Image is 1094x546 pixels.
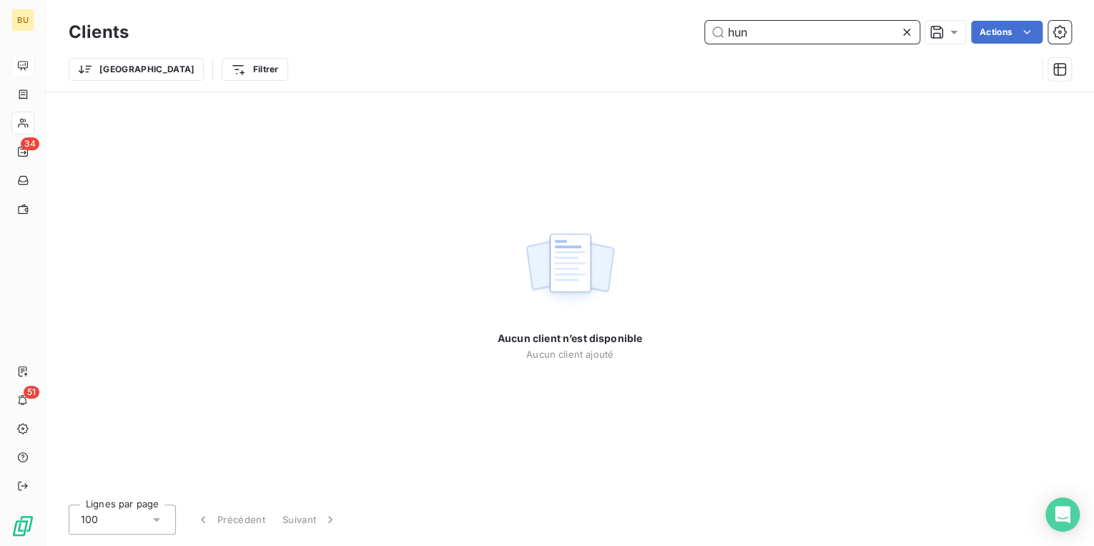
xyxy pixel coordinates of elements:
button: Suivant [274,504,346,535]
div: Open Intercom Messenger [1045,497,1080,532]
span: Aucun client ajouté [526,348,613,360]
span: 51 [24,386,39,399]
h3: Clients [69,19,129,45]
button: Filtrer [222,58,287,81]
button: Actions [971,21,1043,44]
span: Aucun client n’est disponible [498,331,642,346]
span: 100 [81,512,98,527]
button: Précédent [187,504,274,535]
img: empty state [524,225,616,314]
button: [GEOGRAPHIC_DATA] [69,58,204,81]
input: Rechercher [705,21,920,44]
div: BU [11,9,34,31]
span: 34 [21,137,39,150]
img: Logo LeanPay [11,515,34,537]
